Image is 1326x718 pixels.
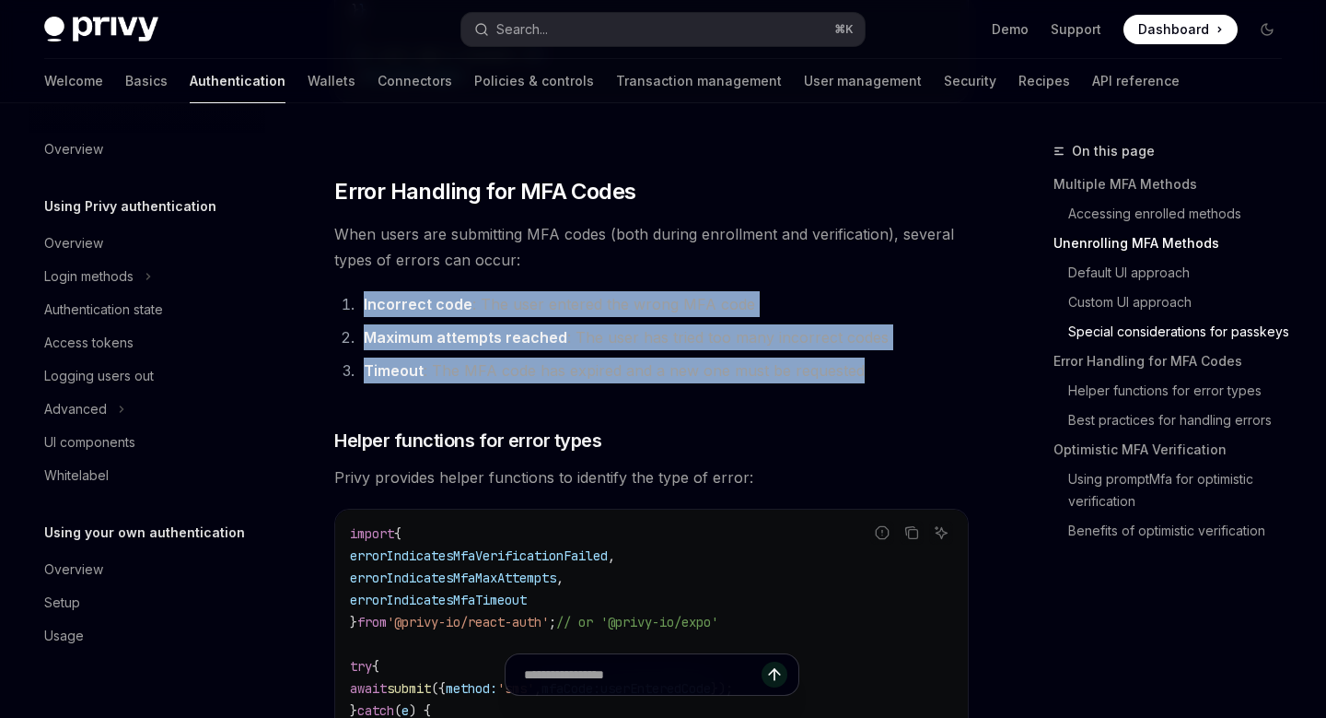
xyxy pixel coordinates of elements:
a: Helper functions for error types [1053,376,1297,406]
div: Authentication state [44,299,163,321]
a: Authentication state [29,293,265,326]
a: Accessing enrolled methods [1053,199,1297,229]
span: import [350,525,394,542]
a: Basics [125,59,168,103]
span: from [357,614,387,630]
span: When users are submitting MFA codes (both during enrollment and verification), several types of e... [334,221,969,273]
a: Policies & controls [474,59,594,103]
div: Login methods [44,265,134,288]
input: Ask a question... [524,654,762,695]
a: Access tokens [29,326,265,359]
a: Multiple MFA Methods [1053,170,1297,199]
a: Transaction management [616,59,782,103]
button: Toggle dark mode [1252,15,1282,44]
a: Authentication [190,59,285,103]
a: Security [944,59,996,103]
a: Unenrolling MFA Methods [1053,229,1297,258]
a: Connectors [378,59,452,103]
a: Custom UI approach [1053,288,1297,317]
span: errorIndicatesMfaTimeout [350,592,527,608]
a: Whitelabel [29,459,265,492]
span: Dashboard [1138,20,1209,39]
h5: Using your own authentication [44,522,245,544]
span: , [556,570,564,586]
a: Recipes [1018,59,1070,103]
button: Copy the contents from the code block [900,521,924,545]
div: Whitelabel [44,465,109,487]
button: Send message [762,662,787,688]
button: Report incorrect code [870,521,894,545]
a: Usage [29,619,265,653]
a: Overview [29,227,265,260]
div: Setup [44,592,80,614]
div: Advanced [44,398,107,420]
span: , [608,547,615,564]
a: Default UI approach [1053,258,1297,288]
span: Error Handling for MFA Codes [334,177,635,206]
span: errorIndicatesMfaMaxAttempts [350,570,556,586]
div: Access tokens [44,332,134,354]
a: Error Handling for MFA Codes [1053,347,1297,376]
div: Overview [44,232,103,254]
a: Special considerations for passkeys [1053,317,1297,347]
a: Optimistic MFA Verification [1053,435,1297,465]
span: '@privy-io/react-auth' [387,614,549,630]
strong: Incorrect code [364,295,472,313]
a: Wallets [308,59,355,103]
div: UI components [44,431,135,453]
img: dark logo [44,17,158,42]
a: UI components [29,426,265,459]
li: : The user has tried too many incorrect codes [358,324,969,350]
div: Overview [44,138,103,160]
span: // or '@privy-io/expo' [556,614,718,630]
a: Demo [992,20,1029,39]
a: Using promptMfa for optimistic verification [1053,465,1297,516]
a: Overview [29,553,265,586]
h5: Using Privy authentication [44,195,216,218]
div: Logging users out [44,365,154,387]
span: ; [549,614,556,630]
strong: Timeout [364,361,424,380]
li: : The MFA code has expired and a new one must be requested [358,358,969,383]
a: User management [804,59,922,103]
span: { [394,525,401,542]
span: Privy provides helper functions to identify the type of error: [334,465,969,490]
button: Toggle Login methods section [29,260,265,293]
div: Overview [44,559,103,581]
button: Toggle Advanced section [29,393,265,426]
span: errorIndicatesMfaVerificationFailed [350,547,608,564]
strong: Maximum attempts reached [364,328,567,347]
li: : The user entered the wrong MFA code [358,291,969,317]
a: Logging users out [29,359,265,393]
a: API reference [1092,59,1180,103]
a: Support [1051,20,1101,39]
span: On this page [1072,140,1155,162]
span: ⌘ K [834,22,854,37]
span: } [350,614,357,630]
a: Dashboard [1123,15,1238,44]
button: Ask AI [929,521,953,545]
a: Benefits of optimistic verification [1053,516,1297,546]
div: Usage [44,625,84,647]
a: Overview [29,133,265,166]
span: Helper functions for error types [334,428,601,453]
div: Search... [496,18,548,41]
a: Welcome [44,59,103,103]
a: Setup [29,586,265,619]
button: Open search [461,13,864,46]
a: Best practices for handling errors [1053,406,1297,435]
